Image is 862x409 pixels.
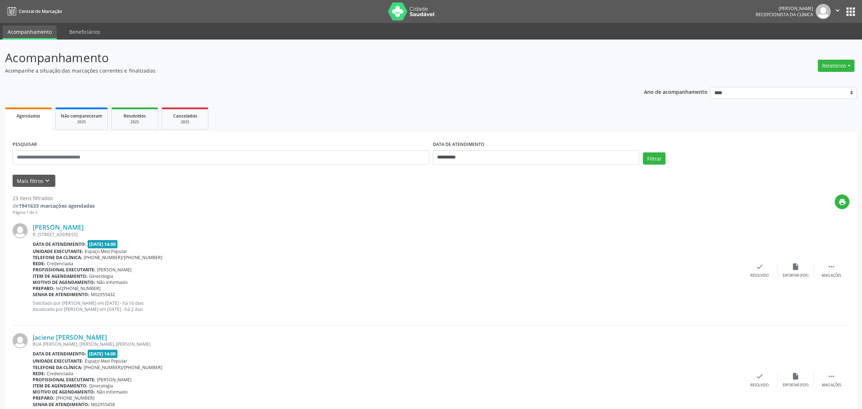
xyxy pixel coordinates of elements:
span: Cancelados [173,113,197,119]
b: Telefone da clínica: [33,254,82,261]
p: Acompanhamento [5,49,601,67]
b: Item de agendamento: [33,383,88,389]
p: Acompanhe a situação das marcações correntes e finalizadas [5,67,601,74]
a: Central de Marcação [5,5,62,17]
b: Motivo de agendamento: [33,389,95,395]
i: check [756,263,764,271]
img: img [13,333,28,348]
div: Mais ações [822,273,841,278]
span: [DATE] 14:00 [88,350,118,358]
span: tel:[PHONE_NUMBER] [56,285,101,291]
a: Acompanhamento [3,26,57,40]
a: [PERSON_NAME] [33,223,84,231]
i:  [828,372,835,380]
div: Exportar (PDF) [783,273,808,278]
span: Credenciada [47,261,73,267]
img: img [816,4,831,19]
button: Mais filtroskeyboard_arrow_down [13,175,55,187]
div: 2025 [117,119,153,125]
b: Profissional executante: [33,267,96,273]
a: Beneficiários [64,26,105,38]
b: Motivo de agendamento: [33,279,95,285]
span: Resolvidos [124,113,146,119]
span: M02955432 [91,291,115,298]
div: Resolvido [750,383,769,388]
b: Rede: [33,261,45,267]
button: print [835,194,849,209]
label: PESQUISAR [13,139,37,150]
button:  [831,4,844,19]
span: Central de Marcação [19,8,62,14]
div: 2025 [167,119,203,125]
p: Ano de acompanhamento [644,87,708,96]
i: print [838,198,846,206]
b: Unidade executante: [33,358,83,364]
div: [PERSON_NAME] [756,5,813,12]
strong: 1941633 marcações agendadas [19,202,95,209]
span: Agendados [17,113,40,119]
span: [DATE] 14:00 [88,240,118,248]
span: Ginecologia [89,273,113,279]
button: apps [844,5,857,18]
span: [PERSON_NAME] [97,377,131,383]
b: Item de agendamento: [33,273,88,279]
div: R. [STREET_ADDRESS] [33,231,742,238]
div: Mais ações [822,383,841,388]
span: [PHONE_NUMBER] [56,395,94,401]
button: Relatórios [818,60,854,72]
div: RUA [PERSON_NAME], [PERSON_NAME], [PERSON_NAME] [33,341,742,347]
div: Resolvido [750,273,769,278]
button: Filtrar [643,152,666,165]
i:  [834,6,842,14]
b: Rede: [33,371,45,377]
a: Jaciene [PERSON_NAME] [33,333,107,341]
span: Não informado [97,389,128,395]
div: Exportar (PDF) [783,383,808,388]
span: Não informado [97,279,128,285]
b: Senha de atendimento: [33,401,89,408]
b: Data de atendimento: [33,241,86,247]
i: insert_drive_file [792,372,800,380]
div: 23 itens filtrados [13,194,95,202]
img: img [13,223,28,238]
span: Ginecologia [89,383,113,389]
span: [PHONE_NUMBER]/[PHONE_NUMBER] [84,364,162,371]
i:  [828,263,835,271]
span: Recepcionista da clínica [756,12,813,18]
span: [PERSON_NAME] [97,267,131,273]
b: Preparo: [33,285,55,291]
span: M02955458 [91,401,115,408]
span: Não compareceram [61,113,102,119]
div: 2025 [61,119,102,125]
span: [PHONE_NUMBER]/[PHONE_NUMBER] [84,254,162,261]
b: Senha de atendimento: [33,291,89,298]
b: Telefone da clínica: [33,364,82,371]
b: Preparo: [33,395,55,401]
span: Espaço Med Popular [85,358,127,364]
b: Data de atendimento: [33,351,86,357]
b: Unidade executante: [33,248,83,254]
p: Solicitado por [PERSON_NAME] em [DATE] - há 16 dias Atualizado por [PERSON_NAME] em [DATE] - há 2... [33,300,742,312]
span: Credenciada [47,371,73,377]
label: DATA DE ATENDIMENTO [433,139,485,150]
i: insert_drive_file [792,263,800,271]
i: check [756,372,764,380]
b: Profissional executante: [33,377,96,383]
div: Página 1 de 2 [13,210,95,216]
div: de [13,202,95,210]
i: keyboard_arrow_down [43,177,51,185]
span: Espaço Med Popular [85,248,127,254]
